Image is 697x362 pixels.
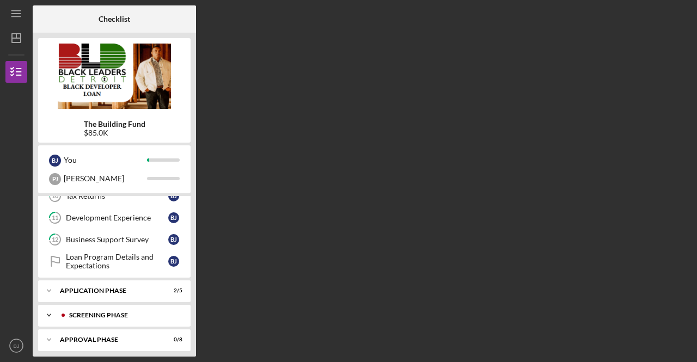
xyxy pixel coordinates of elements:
div: Loan Program Details and Expectations [66,253,168,270]
tspan: 12 [52,236,58,243]
div: B J [168,256,179,267]
div: 2 / 5 [163,287,182,294]
a: 12Business Support SurveyBJ [44,229,185,250]
div: 0 / 8 [163,336,182,343]
div: Application Phase [60,287,155,294]
a: Loan Program Details and ExpectationsBJ [44,250,185,272]
div: B J [49,155,61,167]
tspan: 11 [52,214,58,222]
div: Tax Returns [66,192,168,200]
a: 11Development ExperienceBJ [44,207,185,229]
div: Screening Phase [69,312,177,318]
div: You [64,151,147,169]
div: B J [168,212,179,223]
div: B J [168,191,179,201]
b: The Building Fund [84,120,145,128]
div: Approval Phase [60,336,155,343]
button: BJ [5,335,27,357]
div: $85.0K [84,128,145,137]
text: BJ [13,343,19,349]
div: Business Support Survey [66,235,168,244]
div: Development Experience [66,213,168,222]
div: [PERSON_NAME] [64,169,147,188]
b: Checklist [99,15,130,23]
div: P J [49,173,61,185]
tspan: 10 [52,193,59,200]
img: Product logo [38,44,191,109]
a: 10Tax ReturnsBJ [44,185,185,207]
div: B J [168,234,179,245]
